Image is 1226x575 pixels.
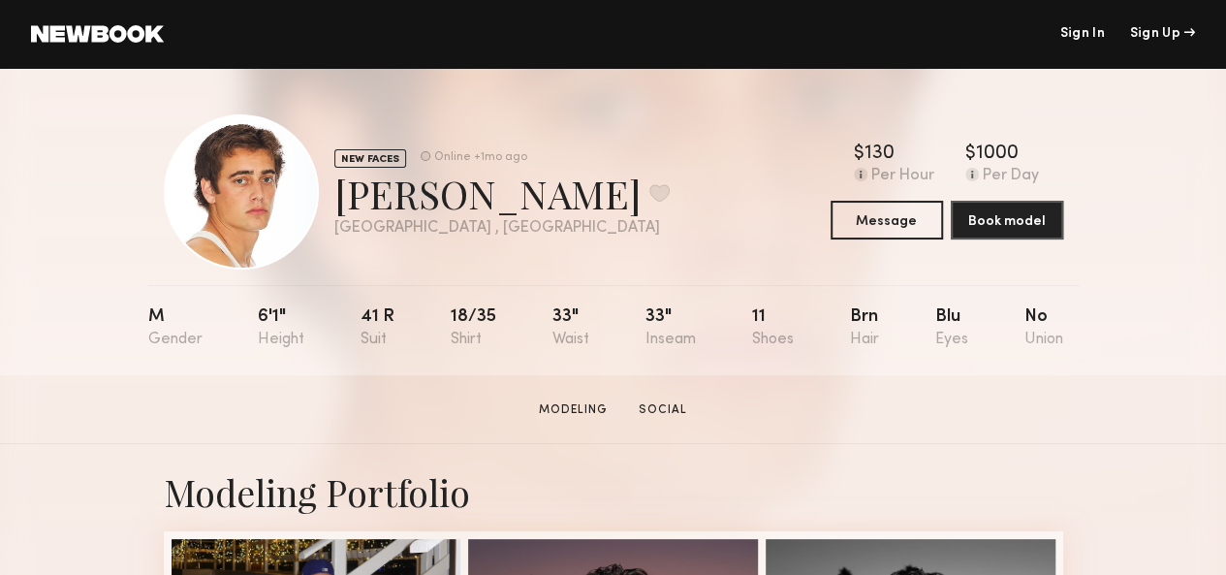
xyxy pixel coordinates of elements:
[334,220,670,237] div: [GEOGRAPHIC_DATA] , [GEOGRAPHIC_DATA]
[552,308,589,348] div: 33"
[850,308,879,348] div: Brn
[871,168,934,185] div: Per Hour
[1023,308,1062,348] div: No
[831,201,943,240] button: Message
[1130,27,1195,41] div: Sign Up
[976,144,1019,164] div: 1000
[935,308,968,348] div: Blu
[951,201,1063,240] button: Book model
[361,308,394,348] div: 41 r
[1059,27,1104,41] a: Sign In
[864,144,895,164] div: 130
[164,467,1063,516] div: Modeling Portfolio
[854,144,864,164] div: $
[434,151,527,164] div: Online +1mo ago
[631,401,695,419] a: Social
[752,308,794,348] div: 11
[645,308,696,348] div: 33"
[983,168,1039,185] div: Per Day
[334,168,670,219] div: [PERSON_NAME]
[531,401,615,419] a: Modeling
[451,308,496,348] div: 18/35
[965,144,976,164] div: $
[148,308,203,348] div: M
[258,308,304,348] div: 6'1"
[334,149,406,168] div: NEW FACES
